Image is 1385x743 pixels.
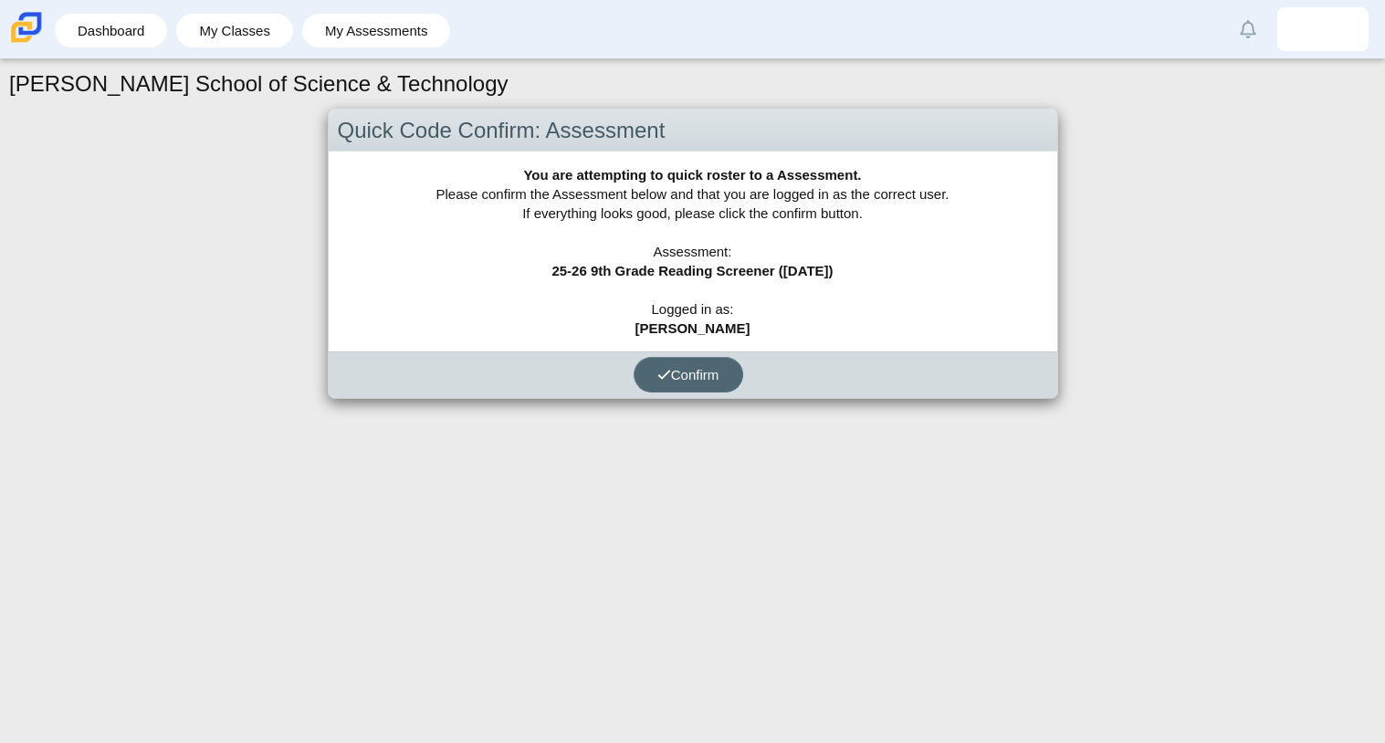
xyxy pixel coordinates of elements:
div: Quick Code Confirm: Assessment [329,110,1057,152]
img: Carmen School of Science & Technology [7,8,46,47]
b: [PERSON_NAME] [635,320,750,336]
button: Confirm [634,357,743,392]
a: Dashboard [64,14,158,47]
b: You are attempting to quick roster to a Assessment. [523,167,861,183]
a: Carmen School of Science & Technology [7,34,46,49]
a: ivan.garcia.OJnxO8 [1277,7,1369,51]
a: Alerts [1228,9,1268,49]
img: ivan.garcia.OJnxO8 [1308,15,1338,44]
b: 25-26 9th Grade Reading Screener ([DATE]) [551,263,833,278]
h1: [PERSON_NAME] School of Science & Technology [9,68,509,99]
a: My Assessments [311,14,442,47]
span: Confirm [657,367,719,382]
a: My Classes [185,14,284,47]
div: Please confirm the Assessment below and that you are logged in as the correct user. If everything... [329,152,1057,351]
